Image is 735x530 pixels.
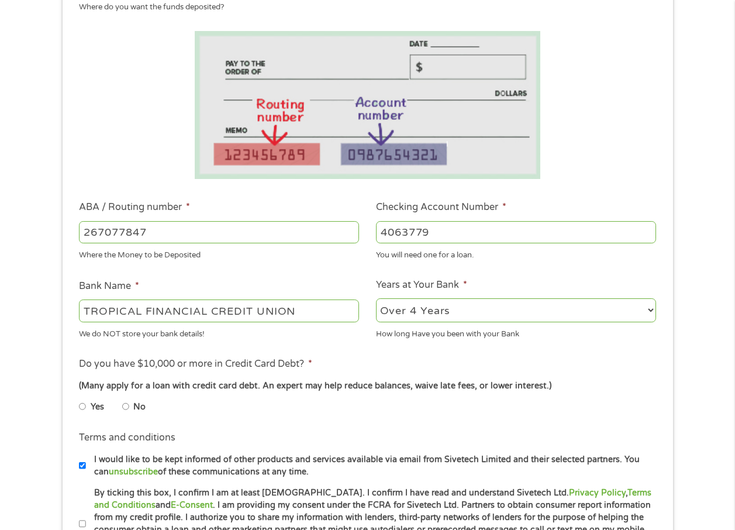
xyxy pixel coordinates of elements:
[79,380,655,393] div: (Many apply for a loan with credit card debt. An expert may help reduce balances, waive late fees...
[79,221,359,243] input: 263177916
[79,2,647,13] div: Where do you want the funds deposited?
[91,401,104,414] label: Yes
[79,358,312,370] label: Do you have $10,000 or more in Credit Card Debt?
[79,280,139,292] label: Bank Name
[109,467,158,477] a: unsubscribe
[376,201,506,214] label: Checking Account Number
[79,324,359,340] div: We do NOT store your bank details!
[94,488,651,510] a: Terms and Conditions
[376,246,656,261] div: You will need one for a loan.
[79,246,359,261] div: Where the Money to be Deposited
[195,31,541,179] img: Routing number location
[569,488,626,498] a: Privacy Policy
[376,324,656,340] div: How long Have you been with your Bank
[376,279,467,291] label: Years at Your Bank
[79,432,175,444] label: Terms and conditions
[376,221,656,243] input: 345634636
[171,500,213,510] a: E-Consent
[86,453,660,479] label: I would like to be kept informed of other products and services available via email from Sivetech...
[79,201,190,214] label: ABA / Routing number
[133,401,146,414] label: No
